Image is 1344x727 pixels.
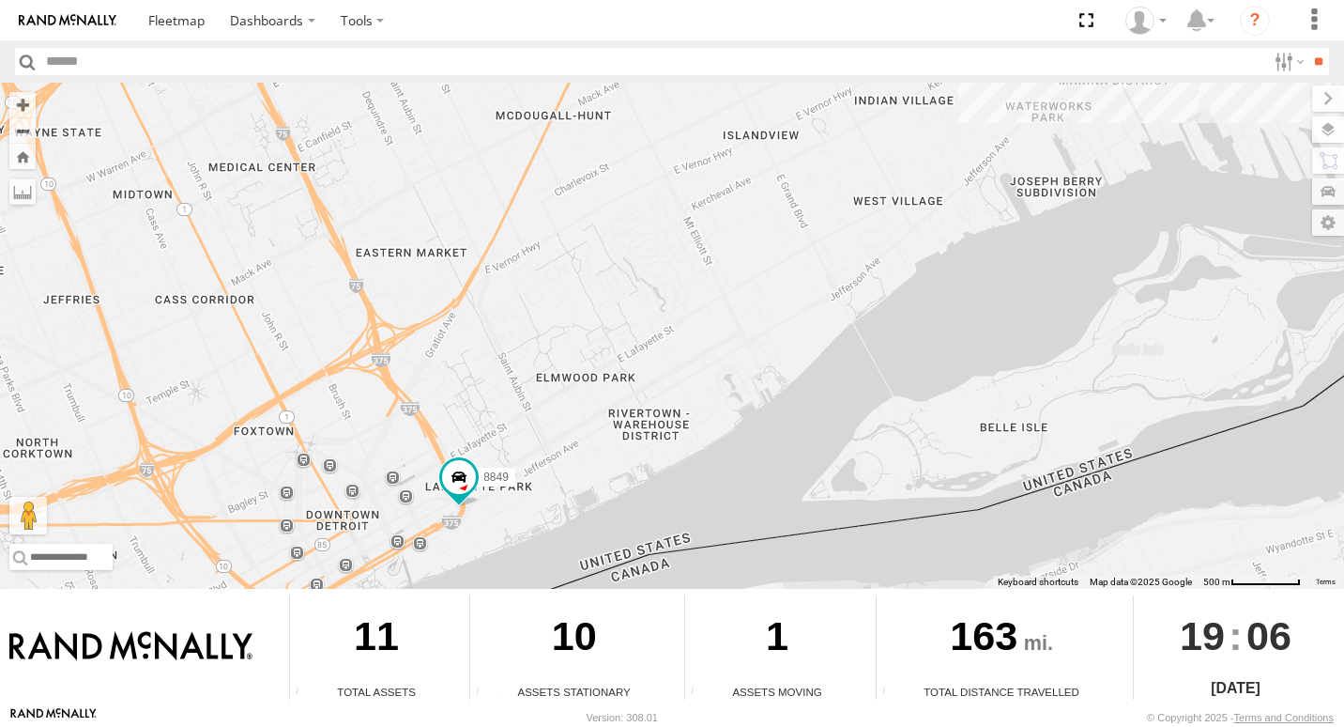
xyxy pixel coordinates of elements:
[1147,712,1334,723] div: © Copyright 2025 -
[685,686,713,700] div: Total number of assets current in transit.
[1203,577,1230,587] span: 500 m
[290,686,318,700] div: Total number of Enabled Assets
[290,684,463,700] div: Total Assets
[9,144,36,169] button: Zoom Home
[1134,677,1337,700] div: [DATE]
[1316,578,1336,585] a: Terms (opens in new tab)
[877,596,1126,684] div: 163
[877,686,905,700] div: Total distance travelled by all assets within specified date range and applied filters
[998,576,1078,589] button: Keyboard shortcuts
[290,596,463,684] div: 11
[470,684,678,700] div: Assets Stationary
[19,14,116,27] img: rand-logo.svg
[1240,6,1270,36] i: ?
[1134,596,1337,676] div: :
[470,686,498,700] div: Total number of assets current stationary.
[9,497,47,534] button: Drag Pegman onto the map to open Street View
[470,596,678,684] div: 10
[1119,7,1173,35] div: Valeo Dash
[9,631,252,663] img: Rand McNally
[1234,712,1334,723] a: Terms and Conditions
[685,596,869,684] div: 1
[1246,596,1291,676] span: 06
[1198,576,1306,589] button: Map Scale: 500 m per 71 pixels
[10,708,97,727] a: Visit our Website
[1090,577,1192,587] span: Map data ©2025 Google
[587,712,658,723] div: Version: 308.01
[9,117,36,144] button: Zoom out
[9,92,36,117] button: Zoom in
[483,471,509,484] span: 8849
[877,684,1126,700] div: Total Distance Travelled
[1267,48,1307,75] label: Search Filter Options
[1180,596,1225,676] span: 19
[685,684,869,700] div: Assets Moving
[1312,209,1344,236] label: Map Settings
[9,178,36,205] label: Measure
